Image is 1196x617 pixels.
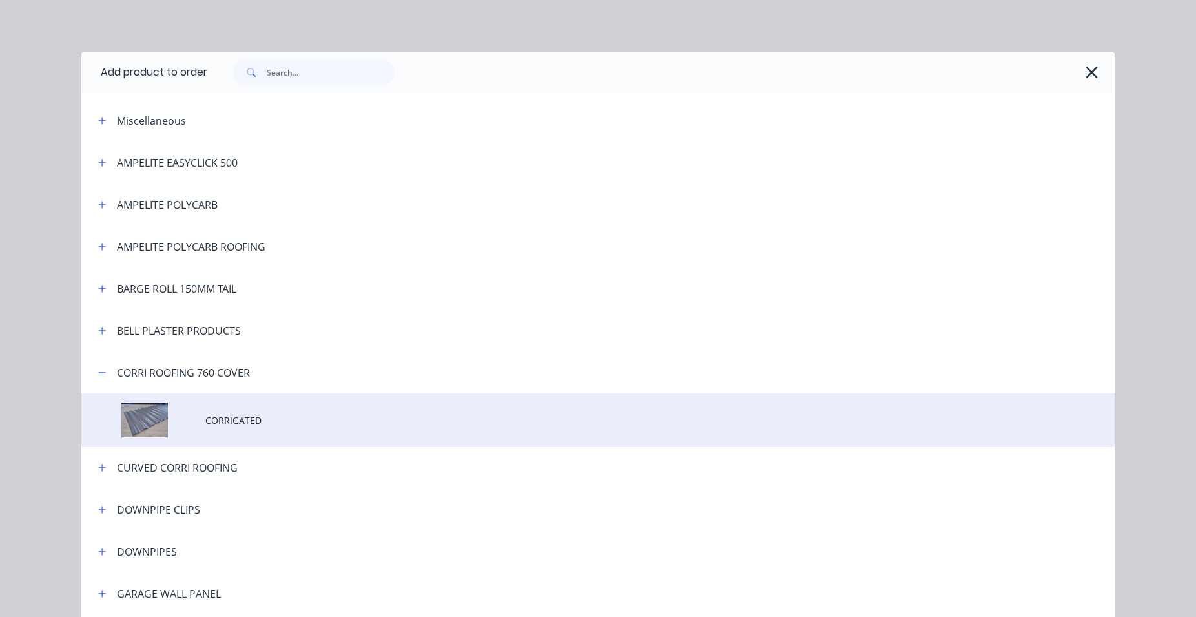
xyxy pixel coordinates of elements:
div: Miscellaneous [117,113,186,129]
input: Search... [267,59,395,85]
div: AMPELITE POLYCARB ROOFING [117,239,265,255]
div: AMPELITE POLYCARB [117,197,218,213]
div: GARAGE WALL PANEL [117,586,221,601]
span: CORRIGATED [205,413,933,427]
div: Add product to order [81,52,207,93]
div: BELL PLASTER PRODUCTS [117,323,241,339]
div: CORRI ROOFING 760 COVER [117,365,250,381]
div: BARGE ROLL 150MM TAIL [117,281,236,297]
div: DOWNPIPES [117,544,177,559]
div: AMPELITE EASYCLICK 500 [117,155,238,171]
div: CURVED CORRI ROOFING [117,460,238,476]
div: DOWNPIPE CLIPS [117,502,200,518]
